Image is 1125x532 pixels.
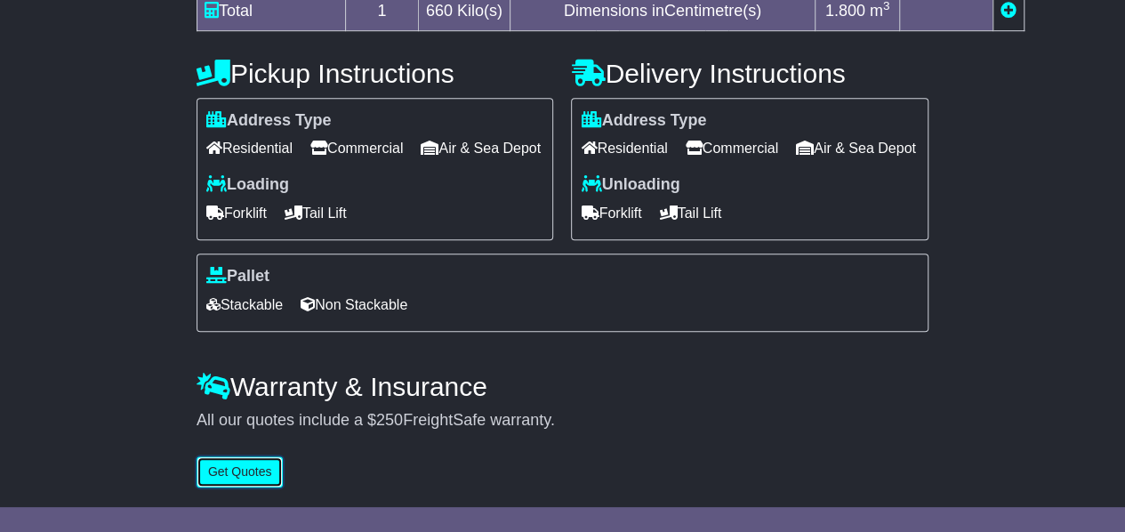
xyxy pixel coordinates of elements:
[376,411,403,429] span: 250
[197,456,284,488] button: Get Quotes
[301,291,407,318] span: Non Stackable
[206,199,267,227] span: Forklift
[421,134,541,162] span: Air & Sea Depot
[686,134,778,162] span: Commercial
[426,2,453,20] span: 660
[310,134,403,162] span: Commercial
[197,59,554,88] h4: Pickup Instructions
[197,411,928,431] div: All our quotes include a $ FreightSafe warranty.
[659,199,721,227] span: Tail Lift
[206,134,293,162] span: Residential
[206,291,283,318] span: Stackable
[206,267,269,286] label: Pallet
[197,372,928,401] h4: Warranty & Insurance
[571,59,928,88] h4: Delivery Instructions
[1000,2,1017,20] a: Add new item
[206,175,289,195] label: Loading
[581,134,667,162] span: Residential
[581,111,706,131] label: Address Type
[285,199,347,227] span: Tail Lift
[206,111,332,131] label: Address Type
[581,199,641,227] span: Forklift
[796,134,916,162] span: Air & Sea Depot
[581,175,679,195] label: Unloading
[870,2,890,20] span: m
[825,2,865,20] span: 1.800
